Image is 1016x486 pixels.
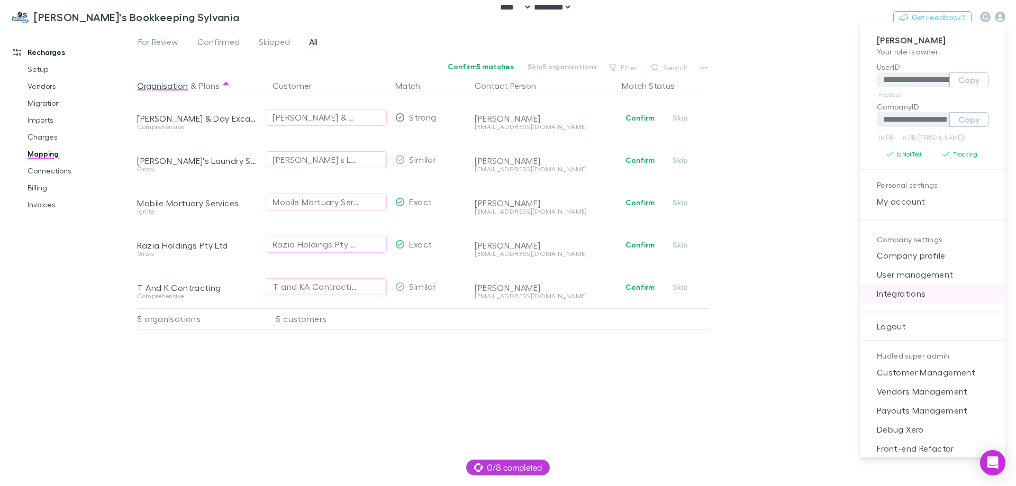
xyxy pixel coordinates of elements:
p: Company settings [877,233,988,246]
span: Payouts Management [868,404,997,417]
span: Vendors Management [868,385,997,398]
span: User management [868,268,997,281]
div: Open Intercom Messenger [980,450,1005,475]
span: Front-end Refactor [868,442,997,455]
a: In DB ([PERSON_NAME]) [899,131,967,144]
p: Personal settings [877,179,988,192]
button: Is NotTest [877,148,933,161]
span: My account [868,195,997,208]
a: Firebase [877,88,903,101]
span: Debug Xero [868,423,997,436]
button: Copy [949,112,988,127]
p: [PERSON_NAME] [877,35,988,46]
p: UserID [877,61,988,72]
span: Integrations [868,287,997,300]
p: Your role is owner . [877,46,988,57]
span: Company profile [868,249,997,262]
button: Tracking [933,148,989,161]
span: Logout [868,320,997,333]
span: Customer Management [868,366,997,379]
button: Copy [949,72,988,87]
a: In DB [877,131,895,144]
p: Hudled super admin [877,350,988,363]
p: CompanyID [877,101,988,112]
